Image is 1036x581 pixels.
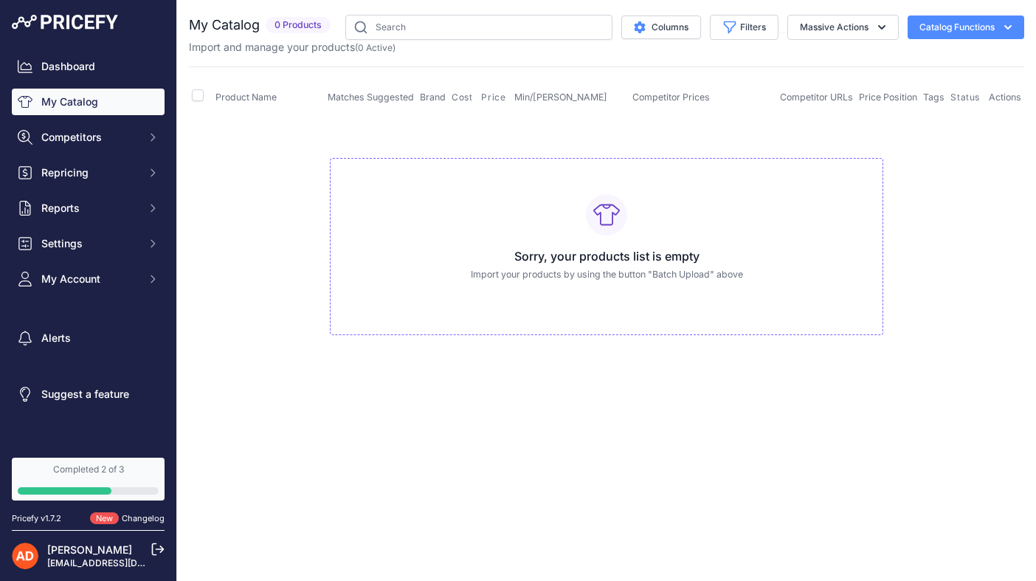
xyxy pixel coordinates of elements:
[41,236,138,251] span: Settings
[452,92,472,103] span: Cost
[18,464,159,475] div: Completed 2 of 3
[122,513,165,523] a: Changelog
[481,92,508,103] button: Price
[355,42,396,53] span: ( )
[90,512,119,525] span: New
[420,92,446,103] span: Brand
[12,195,165,221] button: Reports
[215,92,277,103] span: Product Name
[514,92,607,103] span: Min/[PERSON_NAME]
[12,53,165,440] nav: Sidebar
[12,512,61,525] div: Pricefy v1.7.2
[621,16,701,39] button: Columns
[452,92,475,103] button: Cost
[12,89,165,115] a: My Catalog
[358,42,393,53] a: 0 Active
[950,92,983,103] button: Status
[989,92,1021,103] span: Actions
[189,15,260,35] h2: My Catalog
[345,15,612,40] input: Search
[12,325,165,351] a: Alerts
[12,124,165,151] button: Competitors
[12,53,165,80] a: Dashboard
[189,40,396,55] p: Import and manage your products
[342,247,871,265] h3: Sorry, your products list is empty
[12,230,165,257] button: Settings
[780,92,853,103] span: Competitor URLs
[12,15,118,30] img: Pricefy Logo
[266,17,331,34] span: 0 Products
[342,268,871,282] p: Import your products by using the button "Batch Upload" above
[41,272,138,286] span: My Account
[859,92,917,103] span: Price Position
[950,92,980,103] span: Status
[923,92,945,103] span: Tags
[787,15,899,40] button: Massive Actions
[12,458,165,501] a: Completed 2 of 3
[481,92,505,103] span: Price
[12,266,165,292] button: My Account
[12,381,165,408] a: Suggest a feature
[710,15,778,40] button: Filters
[41,201,138,216] span: Reports
[47,543,132,556] a: [PERSON_NAME]
[47,557,201,568] a: [EMAIL_ADDRESS][DOMAIN_NAME]
[41,130,138,145] span: Competitors
[632,92,710,103] span: Competitor Prices
[328,92,414,103] span: Matches Suggested
[41,165,138,180] span: Repricing
[908,16,1024,39] button: Catalog Functions
[12,159,165,186] button: Repricing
